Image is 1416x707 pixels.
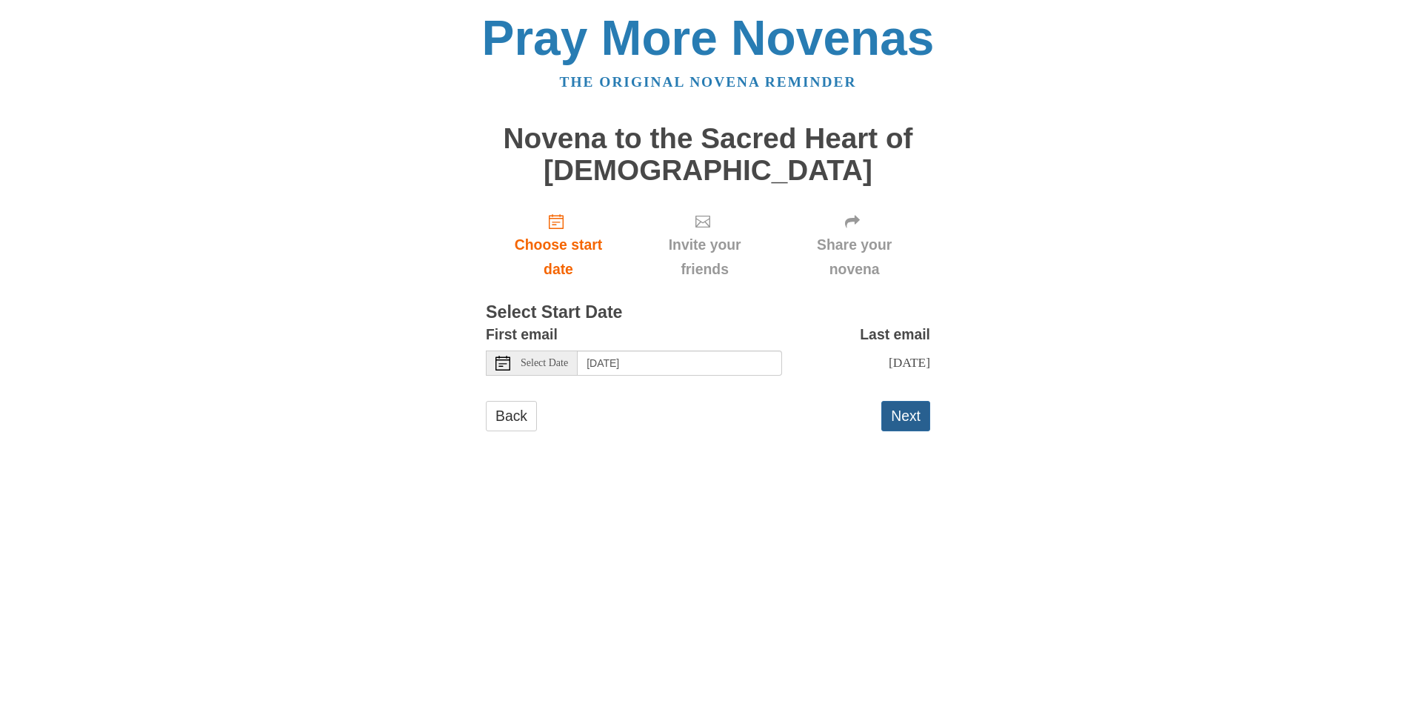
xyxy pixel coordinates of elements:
[560,74,857,90] a: The original novena reminder
[501,233,616,282] span: Choose start date
[486,303,930,322] h3: Select Start Date
[482,10,935,65] a: Pray More Novenas
[631,201,778,289] div: Click "Next" to confirm your start date first.
[778,201,930,289] div: Click "Next" to confirm your start date first.
[486,123,930,186] h1: Novena to the Sacred Heart of [DEMOGRAPHIC_DATA]
[860,322,930,347] label: Last email
[646,233,764,282] span: Invite your friends
[486,401,537,431] a: Back
[793,233,915,282] span: Share your novena
[889,355,930,370] span: [DATE]
[486,322,558,347] label: First email
[486,201,631,289] a: Choose start date
[521,358,568,368] span: Select Date
[881,401,930,431] button: Next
